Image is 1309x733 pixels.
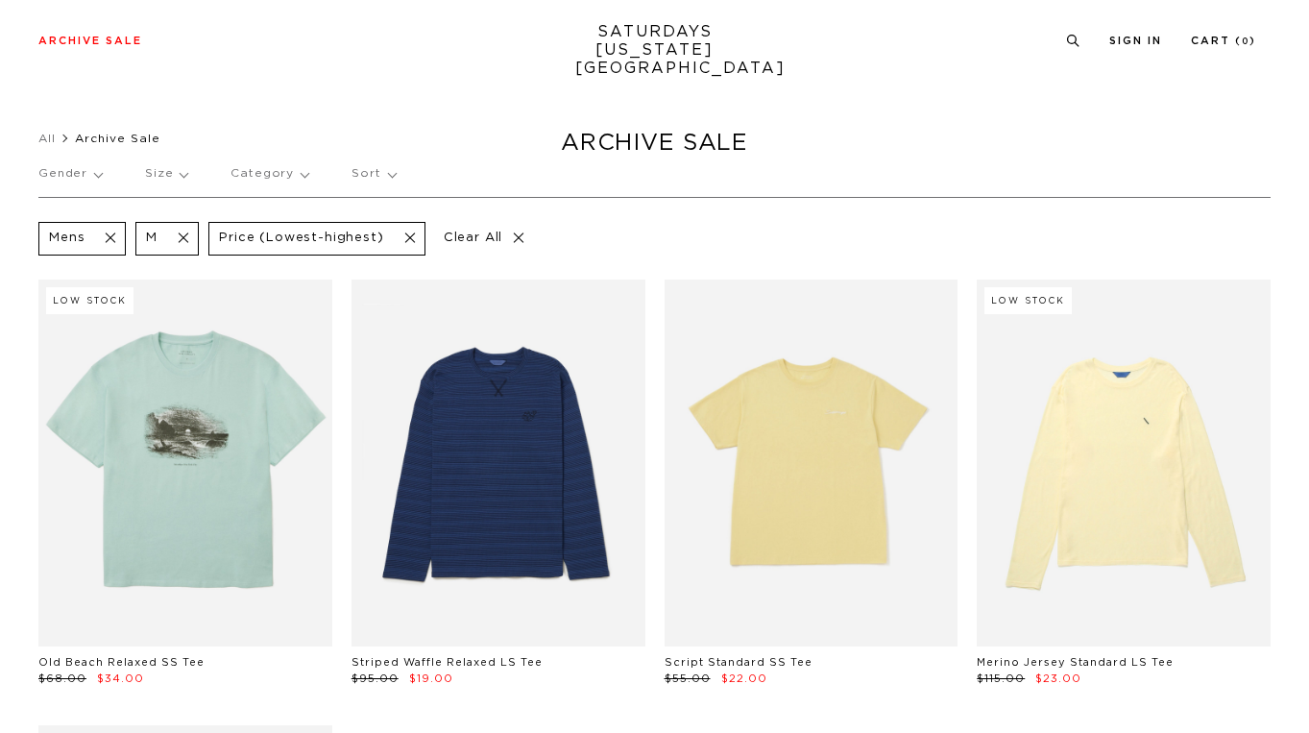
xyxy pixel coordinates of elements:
[145,152,187,196] p: Size
[435,222,534,256] p: Clear All
[977,673,1025,684] span: $115.00
[351,152,395,196] p: Sort
[97,673,144,684] span: $34.00
[1242,37,1249,46] small: 0
[146,231,158,247] p: M
[977,657,1174,668] a: Merino Jersey Standard LS Tee
[38,133,56,144] a: All
[984,287,1072,314] div: Low Stock
[351,657,543,668] a: Striped Waffle Relaxed LS Tee
[1109,36,1162,46] a: Sign In
[75,133,160,144] span: Archive Sale
[575,23,734,78] a: SATURDAYS[US_STATE][GEOGRAPHIC_DATA]
[665,673,711,684] span: $55.00
[38,152,102,196] p: Gender
[38,673,86,684] span: $68.00
[665,657,812,668] a: Script Standard SS Tee
[219,231,383,247] p: Price (Lowest-highest)
[351,673,399,684] span: $95.00
[38,657,205,668] a: Old Beach Relaxed SS Tee
[38,36,142,46] a: Archive Sale
[1035,673,1081,684] span: $23.00
[1191,36,1256,46] a: Cart (0)
[230,152,308,196] p: Category
[721,673,767,684] span: $22.00
[49,231,85,247] p: Mens
[409,673,453,684] span: $19.00
[46,287,133,314] div: Low Stock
